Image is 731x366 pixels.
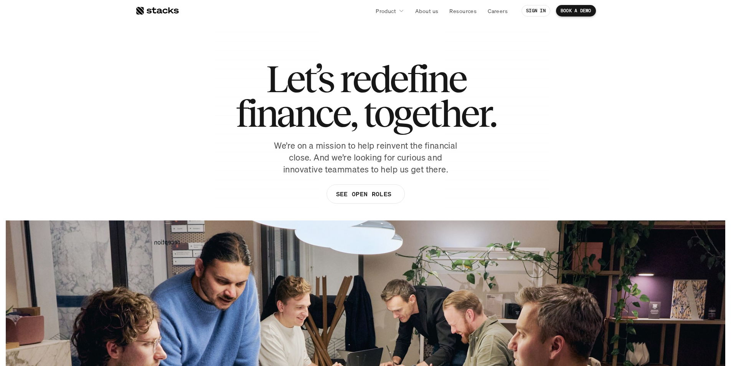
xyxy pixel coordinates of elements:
[270,140,462,175] p: We’re on a mission to help reinvent the financial close. And we’re looking for curious and innova...
[556,5,596,17] a: BOOK A DEMO
[336,189,391,200] p: SEE OPEN ROLES
[449,7,477,15] p: Resources
[411,4,443,18] a: About us
[236,61,496,131] h1: Let’s redefine finance, together.
[326,184,404,204] a: SEE OPEN ROLES
[483,4,512,18] a: Careers
[488,7,508,15] p: Careers
[376,7,396,15] p: Product
[561,8,591,13] p: BOOK A DEMO
[445,4,481,18] a: Resources
[521,5,550,17] a: SIGN IN
[526,8,546,13] p: SIGN IN
[415,7,438,15] p: About us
